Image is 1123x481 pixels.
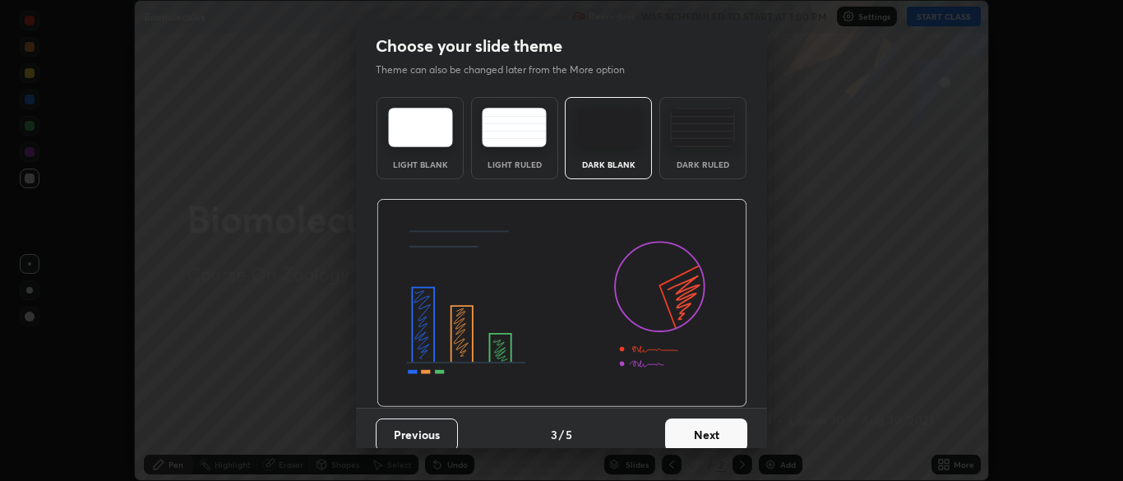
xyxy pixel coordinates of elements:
h4: 3 [551,426,557,443]
img: lightRuledTheme.5fabf969.svg [482,108,547,147]
button: Previous [376,419,458,451]
img: lightTheme.e5ed3b09.svg [388,108,453,147]
h4: / [559,426,564,443]
p: Theme can also be changed later from the More option [376,62,642,77]
h4: 5 [566,426,572,443]
div: Light Blank [387,160,453,169]
div: Light Ruled [482,160,548,169]
div: Dark Blank [575,160,641,169]
img: darkThemeBanner.d06ce4a2.svg [377,199,747,408]
div: Dark Ruled [670,160,736,169]
button: Next [665,419,747,451]
img: darkTheme.f0cc69e5.svg [576,108,641,147]
img: darkRuledTheme.de295e13.svg [670,108,735,147]
h2: Choose your slide theme [376,35,562,57]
